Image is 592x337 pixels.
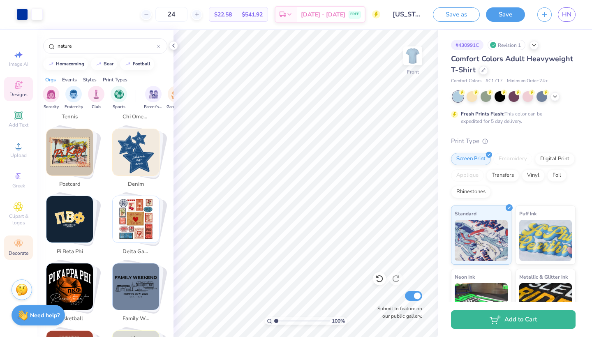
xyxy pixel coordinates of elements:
[62,76,77,83] div: Events
[57,42,157,50] input: Try "Alpha"
[123,315,149,323] span: family weekend
[451,40,483,50] div: # 430991C
[92,104,101,110] span: Club
[43,86,59,110] div: filter for Sorority
[144,86,163,110] button: filter button
[507,78,548,85] span: Minimum Order: 24 +
[56,315,83,323] span: basketball
[46,90,56,99] img: Sorority Image
[486,7,525,22] button: Save
[125,62,131,67] img: trend_line.gif
[107,129,169,192] button: Stack Card Button denim
[558,7,576,22] a: HN
[120,58,154,70] button: football
[123,113,149,121] span: chi omega
[4,213,33,226] span: Clipart & logos
[10,152,27,159] span: Upload
[45,76,56,83] div: Orgs
[83,76,97,83] div: Styles
[65,104,83,110] span: Fraternity
[41,196,103,259] button: Stack Card Button pi beta phi
[301,10,345,19] span: [DATE] - [DATE]
[166,104,185,110] span: Game Day
[455,209,476,218] span: Standard
[107,196,169,259] button: Stack Card Button delta gamma
[451,54,573,75] span: Comfort Colors Adult Heavyweight T-Shirt
[41,129,103,192] button: Stack Card Button postcard
[104,62,113,66] div: bear
[88,86,104,110] div: filter for Club
[113,196,159,242] img: delta gamma
[9,61,28,67] span: Image AI
[12,182,25,189] span: Greek
[111,86,127,110] div: filter for Sports
[451,153,491,165] div: Screen Print
[451,136,576,146] div: Print Type
[30,312,60,319] strong: Need help?
[405,48,421,64] img: Front
[144,104,163,110] span: Parent's Weekend
[123,248,149,256] span: delta gamma
[46,196,93,242] img: pi beta phi
[166,86,185,110] button: filter button
[350,12,359,17] span: FREE
[519,209,536,218] span: Puff Ink
[535,153,575,165] div: Digital Print
[41,263,103,326] button: Stack Card Button basketball
[433,7,480,22] button: Save as
[111,86,127,110] button: filter button
[113,104,125,110] span: Sports
[48,62,54,67] img: trend_line.gif
[166,86,185,110] div: filter for Game Day
[149,90,158,99] img: Parent's Weekend Image
[9,91,28,98] span: Designs
[56,180,83,189] span: postcard
[9,250,28,256] span: Decorate
[455,272,475,281] span: Neon Ink
[562,10,571,19] span: HN
[92,90,101,99] img: Club Image
[65,86,83,110] button: filter button
[455,283,508,324] img: Neon Ink
[493,153,532,165] div: Embroidery
[155,7,187,22] input: – –
[88,86,104,110] button: filter button
[46,129,93,175] img: postcard
[43,86,59,110] button: filter button
[171,90,181,99] img: Game Day Image
[44,104,59,110] span: Sorority
[46,263,93,310] img: basketball
[332,317,345,325] span: 100 %
[113,129,159,175] img: denim
[107,263,169,326] button: Stack Card Button family weekend
[486,78,503,85] span: # C1717
[461,111,504,117] strong: Fresh Prints Flash:
[486,169,519,182] div: Transfers
[144,86,163,110] div: filter for Parent's Weekend
[56,62,84,66] div: homecoming
[91,58,117,70] button: bear
[451,78,481,85] span: Comfort Colors
[123,180,149,189] span: denim
[69,90,78,99] img: Fraternity Image
[407,68,419,76] div: Front
[455,220,508,261] img: Standard
[519,283,572,324] img: Metallic & Glitter Ink
[519,220,572,261] img: Puff Ink
[114,90,124,99] img: Sports Image
[451,169,484,182] div: Applique
[103,76,127,83] div: Print Types
[56,248,83,256] span: pi beta phi
[56,113,83,121] span: tennis
[519,272,568,281] span: Metallic & Glitter Ink
[65,86,83,110] div: filter for Fraternity
[113,263,159,310] img: family weekend
[522,169,545,182] div: Vinyl
[547,169,567,182] div: Foil
[451,310,576,329] button: Add to Cart
[214,10,232,19] span: $22.58
[133,62,150,66] div: football
[461,110,562,125] div: This color can be expedited for 5 day delivery.
[9,122,28,128] span: Add Text
[488,40,525,50] div: Revision 1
